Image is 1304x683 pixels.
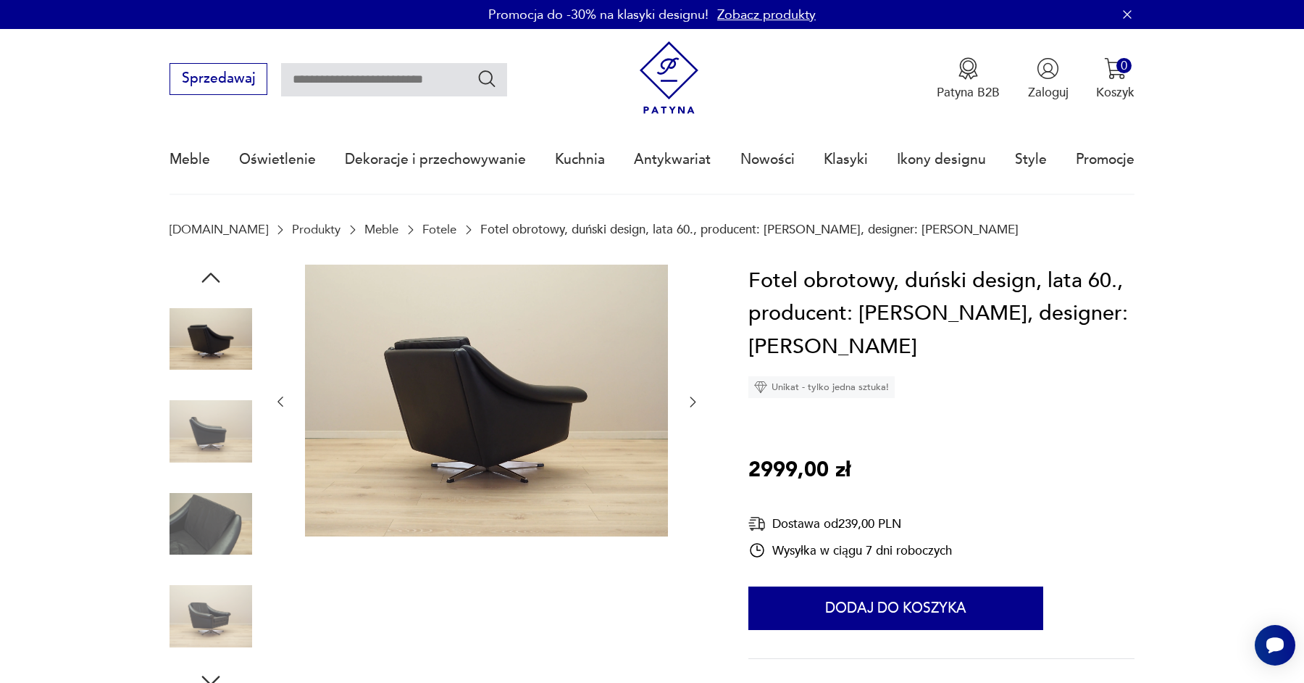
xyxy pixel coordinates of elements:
[477,68,498,89] button: Szukaj
[957,57,979,80] img: Ikona medalu
[748,587,1043,630] button: Dodaj do koszyka
[422,223,456,236] a: Fotele
[748,515,766,533] img: Ikona dostawy
[488,6,709,24] p: Promocja do -30% na klasyki designu!
[937,84,1000,101] p: Patyna B2B
[239,126,316,193] a: Oświetlenie
[170,74,267,86] a: Sprzedawaj
[170,63,267,95] button: Sprzedawaj
[748,265,1134,364] h1: Fotel obrotowy, duński design, lata 60., producent: [PERSON_NAME], designer: [PERSON_NAME]
[717,6,816,24] a: Zobacz produkty
[345,126,526,193] a: Dekoracje i przechowywanie
[754,381,767,394] img: Ikona diamentu
[1096,84,1134,101] p: Koszyk
[170,126,210,193] a: Meble
[1028,84,1069,101] p: Zaloguj
[364,223,398,236] a: Meble
[748,454,850,487] p: 2999,00 zł
[632,41,706,115] img: Patyna - sklep z meblami i dekoracjami vintage
[1096,57,1134,101] button: 0Koszyk
[292,223,340,236] a: Produkty
[748,515,952,533] div: Dostawa od 239,00 PLN
[1116,58,1132,73] div: 0
[1076,126,1134,193] a: Promocje
[1028,57,1069,101] button: Zaloguj
[748,542,952,559] div: Wysyłka w ciągu 7 dni roboczych
[1037,57,1059,80] img: Ikonka użytkownika
[748,376,895,398] div: Unikat - tylko jedna sztuka!
[897,126,986,193] a: Ikony designu
[634,126,711,193] a: Antykwariat
[824,126,868,193] a: Klasyki
[170,575,252,658] img: Zdjęcie produktu Fotel obrotowy, duński design, lata 60., producent: Eran Møbler, designer: Aage ...
[937,57,1000,101] button: Patyna B2B
[1015,126,1047,193] a: Style
[740,126,795,193] a: Nowości
[480,223,1019,236] p: Fotel obrotowy, duński design, lata 60., producent: [PERSON_NAME], designer: [PERSON_NAME]
[555,126,605,193] a: Kuchnia
[170,223,268,236] a: [DOMAIN_NAME]
[1255,625,1295,666] iframe: Smartsupp widget button
[170,483,252,566] img: Zdjęcie produktu Fotel obrotowy, duński design, lata 60., producent: Eran Møbler, designer: Aage ...
[937,57,1000,101] a: Ikona medaluPatyna B2B
[170,390,252,473] img: Zdjęcie produktu Fotel obrotowy, duński design, lata 60., producent: Eran Møbler, designer: Aage ...
[1104,57,1127,80] img: Ikona koszyka
[305,265,668,537] img: Zdjęcie produktu Fotel obrotowy, duński design, lata 60., producent: Eran Møbler, designer: Aage ...
[170,298,252,381] img: Zdjęcie produktu Fotel obrotowy, duński design, lata 60., producent: Eran Møbler, designer: Aage ...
